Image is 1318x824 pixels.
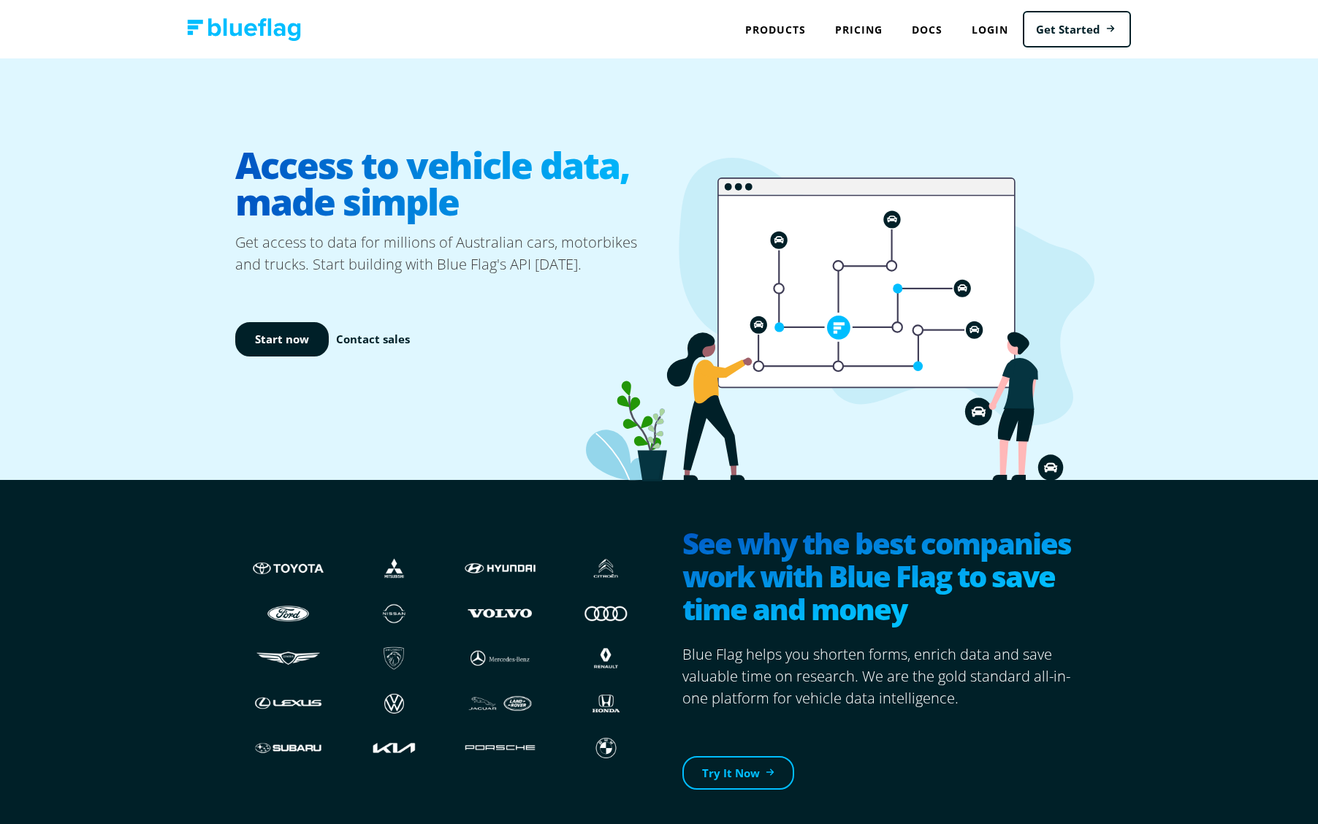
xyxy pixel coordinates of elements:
img: Blue Flag logo [187,18,301,41]
a: Contact sales [336,331,410,348]
img: Honda logo [568,690,644,717]
a: Try It Now [682,756,794,790]
img: Volkswagen logo [356,690,433,717]
img: Volvo logo [462,599,538,627]
img: Genesis logo [250,644,327,672]
img: Renault logo [568,644,644,672]
h1: Access to vehicle data, made simple [235,135,659,232]
img: Hyundai logo [462,554,538,582]
img: Nissan logo [356,599,433,627]
a: Pricing [820,15,897,45]
img: Subaru logo [250,734,327,762]
img: Toyota logo [250,554,327,582]
p: Get access to data for millions of Australian cars, motorbikes and trucks. Start building with Bl... [235,232,659,275]
img: Mercedes logo [462,644,538,672]
a: Get Started [1023,11,1131,48]
p: Blue Flag helps you shorten forms, enrich data and save valuable time on research. We are the gol... [682,644,1083,709]
img: Lexus logo [250,690,327,717]
a: Docs [897,15,957,45]
img: Peugeot logo [356,644,433,672]
img: Citroen logo [568,554,644,582]
img: Ford logo [250,599,327,627]
img: JLR logo [462,690,538,717]
h2: See why the best companies work with Blue Flag to save time and money [682,527,1083,629]
div: Products [731,15,820,45]
a: Start now [235,322,329,356]
img: BMW logo [568,734,644,762]
img: Audi logo [568,599,644,627]
img: Mistubishi logo [356,554,433,582]
img: Porshce logo [462,734,538,762]
a: Login to Blue Flag application [957,15,1023,45]
img: Kia logo [356,734,433,762]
